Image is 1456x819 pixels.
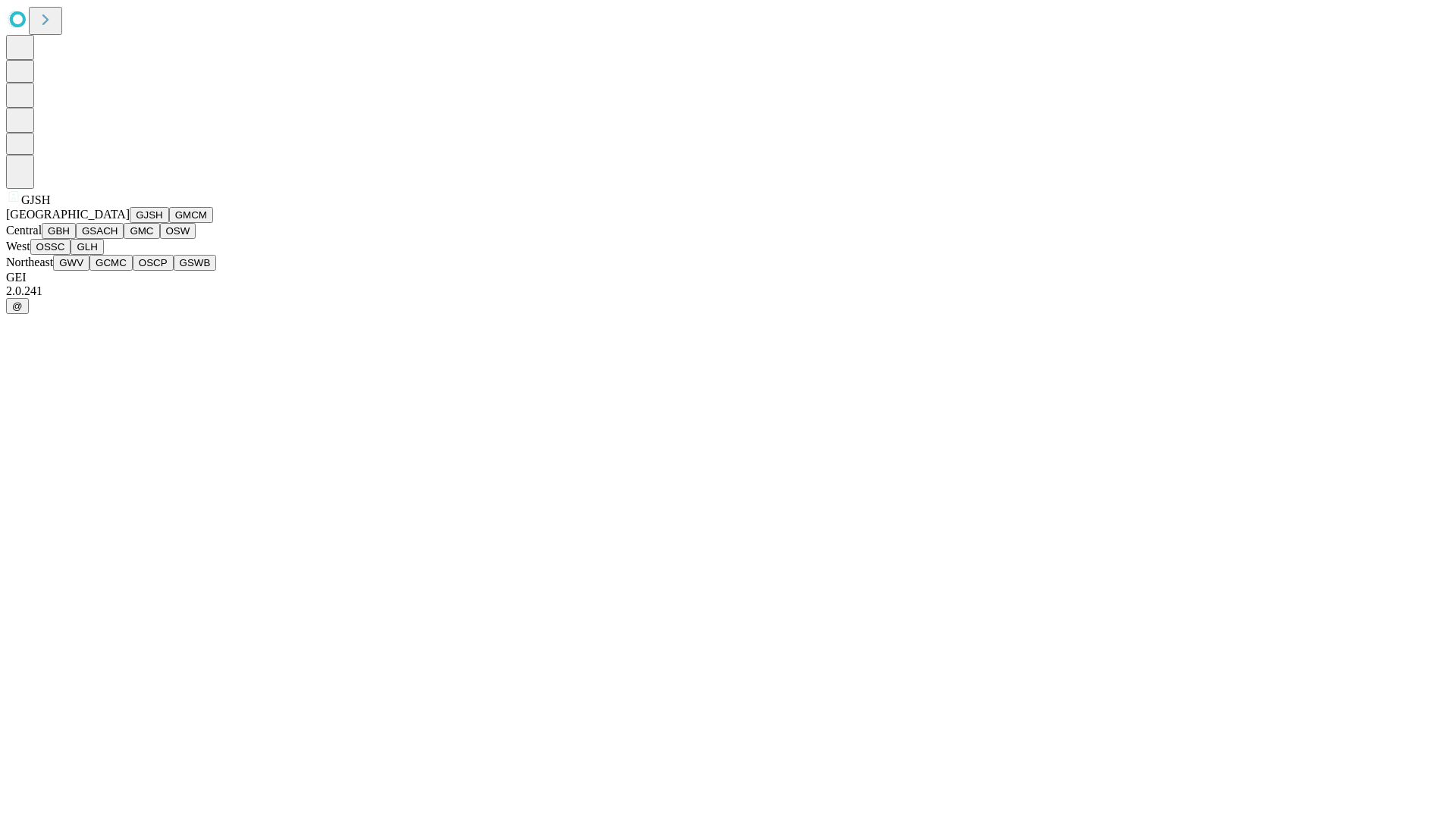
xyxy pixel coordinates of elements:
span: GJSH [21,193,50,206]
span: West [6,240,30,253]
button: GSWB [174,255,217,271]
button: GSACH [76,223,124,239]
span: @ [12,300,23,312]
button: GMC [124,223,159,239]
span: Central [6,224,42,237]
button: OSW [160,223,196,239]
span: Northeast [6,256,53,268]
button: GCMC [89,255,133,271]
button: GWV [53,255,89,271]
button: GLH [71,239,103,255]
button: @ [6,298,29,314]
button: OSCP [133,255,174,271]
button: GBH [42,223,76,239]
div: 2.0.241 [6,284,1450,298]
span: [GEOGRAPHIC_DATA] [6,208,130,221]
div: GEI [6,271,1450,284]
button: GJSH [130,207,169,223]
button: GMCM [169,207,213,223]
button: OSSC [30,239,71,255]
